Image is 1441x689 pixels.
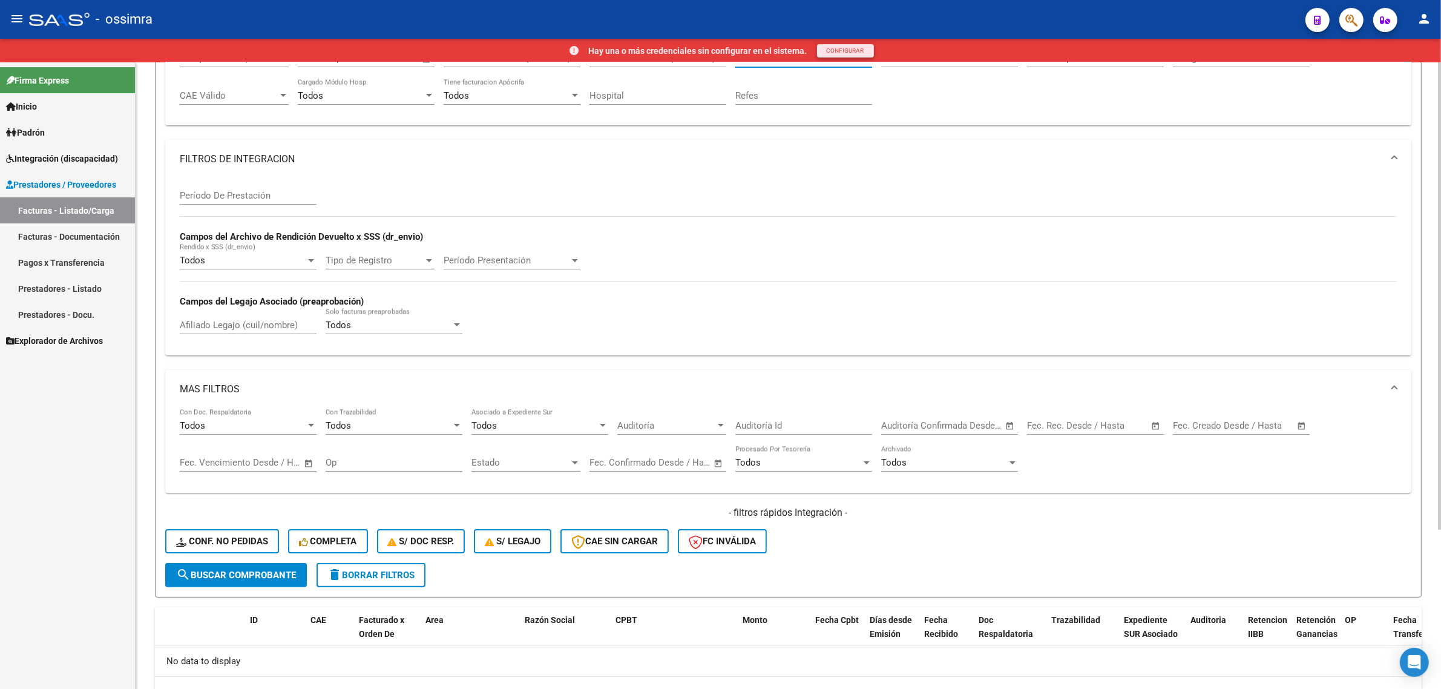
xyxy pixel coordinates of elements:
span: S/ Doc Resp. [388,536,455,547]
span: Padrón [6,126,45,139]
h4: - filtros rápidos Integración - [165,506,1411,519]
span: S/ legajo [485,536,540,547]
span: Firma Express [6,74,69,87]
button: Open calendar [1003,419,1017,433]
span: Buscar Comprobante [176,570,296,581]
span: Período Presentación [444,255,570,266]
span: Integración (discapacidad) [6,152,118,165]
button: Conf. no pedidas [165,529,279,553]
datatable-header-cell: Fecha Cpbt [810,607,865,661]
span: Facturado x Orden De [359,615,404,639]
span: CAE Válido [180,90,278,101]
input: Fecha fin [941,420,1000,431]
datatable-header-cell: Auditoria [1186,607,1243,661]
datatable-header-cell: OP [1340,607,1388,661]
datatable-header-cell: Retención Ganancias [1292,607,1340,661]
input: Fecha fin [649,457,708,468]
span: Retencion IIBB [1248,615,1287,639]
input: Fecha inicio [881,420,930,431]
span: CAE [310,615,326,625]
span: Todos [444,90,469,101]
button: FC Inválida [678,529,767,553]
button: Open calendar [1295,419,1309,433]
datatable-header-cell: Razón Social [520,607,611,661]
datatable-header-cell: Monto [738,607,810,661]
span: Días desde Emisión [870,615,912,639]
button: Borrar Filtros [317,563,425,587]
datatable-header-cell: Días desde Emisión [865,607,919,661]
datatable-header-cell: Fecha Recibido [919,607,974,661]
span: Tipo de Registro [326,255,424,266]
mat-icon: search [176,567,191,582]
button: CAE SIN CARGAR [560,529,669,553]
span: Todos [326,420,351,431]
button: Open calendar [712,457,726,470]
span: Auditoria [1190,615,1226,625]
mat-panel-title: FILTROS DE INTEGRACION [180,153,1382,166]
span: Auditoría [617,420,715,431]
span: FC Inválida [689,536,756,547]
span: Retención Ganancias [1296,615,1338,639]
span: Borrar Filtros [327,570,415,581]
span: Completa [299,536,357,547]
span: Prestadores / Proveedores [6,178,116,191]
span: Doc Respaldatoria [979,615,1033,639]
input: Fecha fin [1087,420,1146,431]
span: Fecha Recibido [924,615,958,639]
span: Inicio [6,100,37,113]
strong: Campos del Legajo Asociado (preaprobación) [180,296,364,307]
span: Todos [881,457,907,468]
span: Monto [743,615,767,625]
mat-expansion-panel-header: FILTROS DE INTEGRACION [165,140,1411,179]
span: Todos [180,255,205,266]
mat-icon: menu [10,12,24,26]
button: S/ Doc Resp. [377,529,465,553]
datatable-header-cell: Facturado x Orden De [354,607,421,661]
mat-icon: delete [327,567,342,582]
mat-panel-title: MAS FILTROS [180,383,1382,396]
input: Fecha fin [240,457,298,468]
datatable-header-cell: Trazabilidad [1046,607,1119,661]
span: OP [1345,615,1356,625]
strong: Campos del Archivo de Rendición Devuelto x SSS (dr_envio) [180,231,423,242]
span: Expediente SUR Asociado [1124,615,1178,639]
span: CAE SIN CARGAR [571,536,658,547]
input: Fecha inicio [1027,420,1076,431]
span: CPBT [615,615,637,625]
input: Fecha inicio [1173,420,1222,431]
div: No data to display [155,646,1422,676]
div: MAS FILTROS [165,409,1411,493]
button: Open calendar [420,52,434,66]
span: - ossimra [96,6,153,33]
span: Explorador de Archivos [6,334,103,348]
button: Buscar Comprobante [165,563,307,587]
span: Todos [298,90,323,101]
datatable-header-cell: CAE [306,607,354,661]
datatable-header-cell: Expediente SUR Asociado [1119,607,1186,661]
span: Todos [326,320,351,331]
input: Fecha inicio [589,457,638,468]
button: Open calendar [302,457,316,470]
datatable-header-cell: CPBT [611,607,738,661]
span: Area [425,615,444,625]
mat-icon: person [1417,12,1431,26]
span: Razón Social [525,615,575,625]
span: Todos [180,420,205,431]
span: CONFIGURAR [827,47,864,54]
button: Completa [288,529,368,553]
datatable-header-cell: ID [245,607,306,661]
span: Trazabilidad [1051,615,1100,625]
input: Fecha inicio [180,457,229,468]
button: CONFIGURAR [817,44,874,58]
input: Fecha fin [1233,420,1292,431]
div: FILTROS DE INTEGRACION [165,179,1411,355]
button: S/ legajo [474,529,551,553]
span: Fecha Transferido [1393,615,1439,639]
datatable-header-cell: Doc Respaldatoria [974,607,1046,661]
span: ID [250,615,258,625]
button: Open calendar [1149,419,1163,433]
mat-expansion-panel-header: MAS FILTROS [165,370,1411,409]
span: Estado [471,457,570,468]
datatable-header-cell: Retencion IIBB [1243,607,1292,661]
span: Conf. no pedidas [176,536,268,547]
